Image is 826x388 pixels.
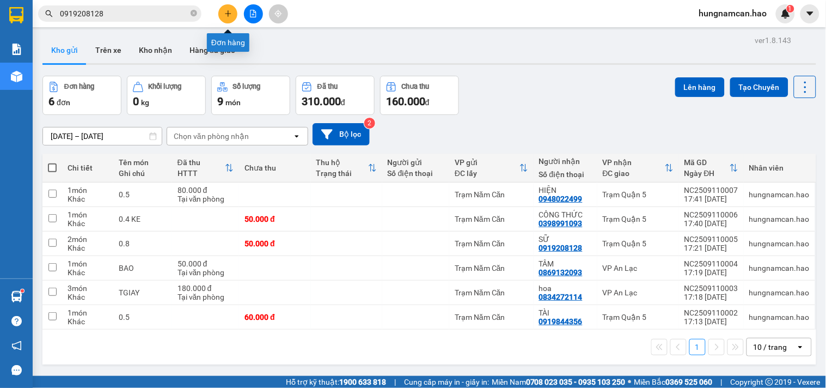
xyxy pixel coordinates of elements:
[749,215,810,223] div: hungnamcan.hao
[684,195,738,203] div: 17:41 [DATE]
[388,158,444,167] div: Người gửi
[302,95,341,108] span: 310.000
[68,219,108,228] div: Khác
[380,76,459,115] button: Chưa thu160.000đ
[174,131,249,142] div: Chọn văn phòng nhận
[404,376,489,388] span: Cung cấp máy in - giấy in:
[749,190,810,199] div: hungnamcan.hao
[207,33,249,52] div: Đơn hàng
[455,239,528,248] div: Trạm Năm Căn
[68,308,108,317] div: 1 món
[603,215,674,223] div: Trạm Quận 5
[749,239,810,248] div: hungnamcan.hao
[402,83,430,90] div: Chưa thu
[224,10,232,17] span: plus
[394,376,396,388] span: |
[539,235,592,244] div: SỮ
[666,378,713,386] strong: 0369 525 060
[690,7,776,20] span: hungnamcan.hao
[684,158,730,167] div: Mã GD
[119,158,167,167] div: Tên món
[603,288,674,297] div: VP An Lạc
[754,342,787,353] div: 10 / trang
[217,95,223,108] span: 9
[684,169,730,178] div: Ngày ĐH
[60,8,188,20] input: Tìm tên, số ĐT hoặc mã đơn
[311,154,382,183] th: Toggle SortBy
[455,313,528,322] div: Trạm Năm Căn
[21,289,24,293] sup: 1
[787,5,794,13] sup: 1
[539,317,583,326] div: 0919844356
[244,239,305,248] div: 50.000 đ
[119,239,167,248] div: 0.8
[178,293,234,301] div: Tại văn phòng
[788,5,792,13] span: 1
[603,264,674,272] div: VP An Lạc
[364,118,375,129] sup: 2
[296,76,375,115] button: Đã thu310.000đ
[684,210,738,219] div: NC2509110006
[292,132,301,141] svg: open
[68,195,108,203] div: Khác
[211,76,290,115] button: Số lượng9món
[455,288,528,297] div: Trạm Năm Căn
[43,128,162,145] input: Select a date range.
[11,341,22,351] span: notification
[11,44,22,55] img: solution-icon
[244,163,305,172] div: Chưa thu
[119,313,167,322] div: 0.5
[218,4,237,23] button: plus
[455,264,528,272] div: Trạm Năm Căn
[539,186,592,195] div: HIỆN
[119,264,167,272] div: BAO
[68,244,108,252] div: Khác
[141,98,149,107] span: kg
[603,239,674,248] div: Trạm Quận 5
[684,219,738,228] div: 17:40 [DATE]
[225,98,241,107] span: món
[721,376,723,388] span: |
[244,4,263,23] button: file-add
[766,378,773,386] span: copyright
[603,190,674,199] div: Trạm Quận 5
[68,235,108,244] div: 2 món
[684,235,738,244] div: NC2509110005
[675,77,725,97] button: Lên hàng
[805,9,815,19] span: caret-down
[269,4,288,23] button: aim
[233,83,261,90] div: Số lượng
[749,288,810,297] div: hungnamcan.hao
[749,313,810,322] div: hungnamcan.hao
[597,154,679,183] th: Toggle SortBy
[386,95,425,108] span: 160.000
[800,4,819,23] button: caret-down
[274,10,282,17] span: aim
[492,376,626,388] span: Miền Nam
[755,34,792,46] div: ver 1.8.143
[178,169,225,178] div: HTTT
[749,264,810,272] div: hungnamcan.hao
[628,380,632,384] span: ⚪️
[684,244,738,252] div: 17:21 [DATE]
[42,76,121,115] button: Đơn hàng6đơn
[539,244,583,252] div: 0919208128
[11,71,22,82] img: warehouse-icon
[178,259,234,268] div: 50.000 đ
[68,293,108,301] div: Khác
[684,259,738,268] div: NC2509110004
[455,169,519,178] div: ĐC lấy
[684,293,738,301] div: 17:18 [DATE]
[64,83,94,90] div: Đơn hàng
[539,284,592,293] div: hoa
[102,40,455,54] li: Hotline: 02839552959
[119,288,167,297] div: TGIAY
[526,378,626,386] strong: 0708 023 035 - 0935 103 250
[68,163,108,172] div: Chi tiết
[178,195,234,203] div: Tại văn phòng
[603,158,665,167] div: VP nhận
[425,98,430,107] span: đ
[316,169,368,178] div: Trạng thái
[539,157,592,166] div: Người nhận
[119,190,167,199] div: 0.5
